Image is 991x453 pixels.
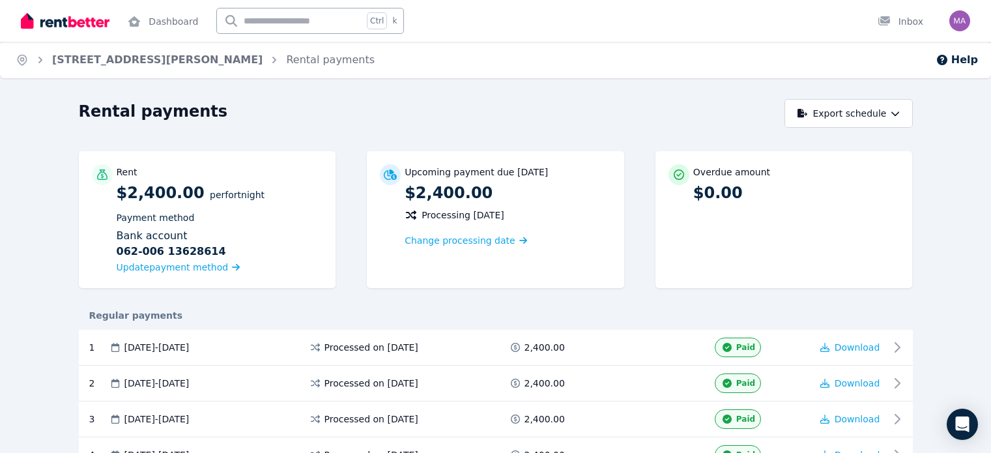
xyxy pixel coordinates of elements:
span: [DATE] - [DATE] [124,341,190,354]
a: [STREET_ADDRESS][PERSON_NAME] [52,53,263,66]
span: Processed on [DATE] [324,341,418,354]
span: Processing [DATE] [422,209,504,222]
div: Regular payments [79,309,913,322]
div: 1 [89,338,109,357]
div: 3 [89,409,109,429]
p: Payment method [117,211,323,224]
div: Bank account [117,228,323,259]
span: Update payment method [117,262,229,272]
div: Open Intercom Messenger [947,409,978,440]
button: Download [820,341,880,354]
b: 062-006 13628614 [117,244,226,259]
span: Processed on [DATE] [324,413,418,426]
span: Change processing date [405,234,515,247]
span: 2,400.00 [524,413,565,426]
span: Paid [736,414,755,424]
span: Paid [736,378,755,388]
span: Ctrl [367,12,387,29]
h1: Rental payments [79,101,228,122]
div: Inbox [878,15,923,28]
span: per Fortnight [210,190,265,200]
a: Change processing date [405,234,527,247]
p: Rent [117,166,137,179]
span: [DATE] - [DATE] [124,413,190,426]
button: Export schedule [784,99,913,128]
button: Download [820,377,880,390]
span: Download [835,342,880,353]
img: Dario Jose Masso [949,10,970,31]
span: [DATE] - [DATE] [124,377,190,390]
button: Help [936,52,978,68]
span: 2,400.00 [524,377,565,390]
div: 2 [89,373,109,393]
p: $0.00 [693,183,900,203]
p: Upcoming payment due [DATE] [405,166,548,179]
p: $2,400.00 [405,183,611,203]
p: Overdue amount [693,166,770,179]
span: Processed on [DATE] [324,377,418,390]
button: Download [820,413,880,426]
span: Download [835,414,880,424]
span: 2,400.00 [524,341,565,354]
p: $2,400.00 [117,183,323,275]
span: Paid [736,342,755,353]
span: k [392,16,397,26]
img: RentBetter [21,11,109,31]
span: Download [835,378,880,388]
a: Rental payments [286,53,375,66]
